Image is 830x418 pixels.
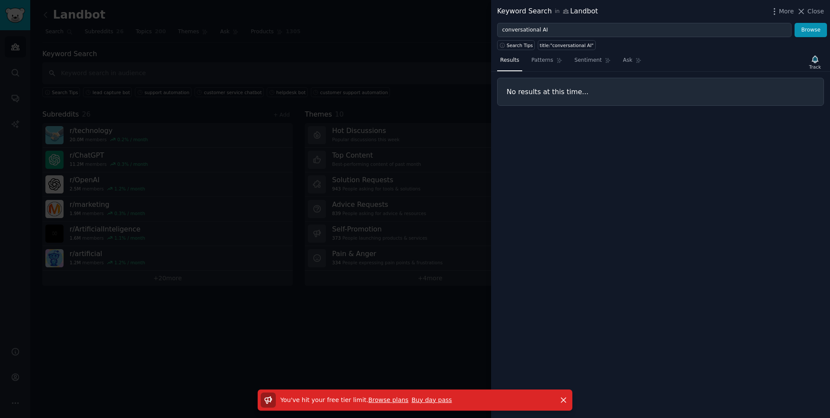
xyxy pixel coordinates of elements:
a: Browse plans [368,396,409,403]
button: Search Tips [497,40,535,50]
button: Track [806,53,824,71]
a: Ask [620,54,645,71]
button: More [770,7,794,16]
a: title:"conversational AI" [538,40,596,50]
span: Search Tips [507,42,533,48]
span: Results [500,57,519,64]
a: Sentiment [571,54,614,71]
span: Close [808,7,824,16]
div: Track [809,64,821,70]
span: Sentiment [575,57,602,64]
button: Browse [795,23,827,38]
a: Results [497,54,522,71]
span: Patterns [531,57,553,64]
div: Keyword Search Landbot [497,6,598,17]
a: Patterns [528,54,565,71]
span: in [555,8,559,16]
input: Try a keyword related to your business [497,23,792,38]
button: Close [797,7,824,16]
a: Buy day pass [412,396,452,403]
span: You've hit your free tier limit . [281,396,368,403]
h3: No results at this time... [507,87,814,96]
span: More [779,7,794,16]
div: title:"conversational AI" [540,42,594,48]
span: Ask [623,57,632,64]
